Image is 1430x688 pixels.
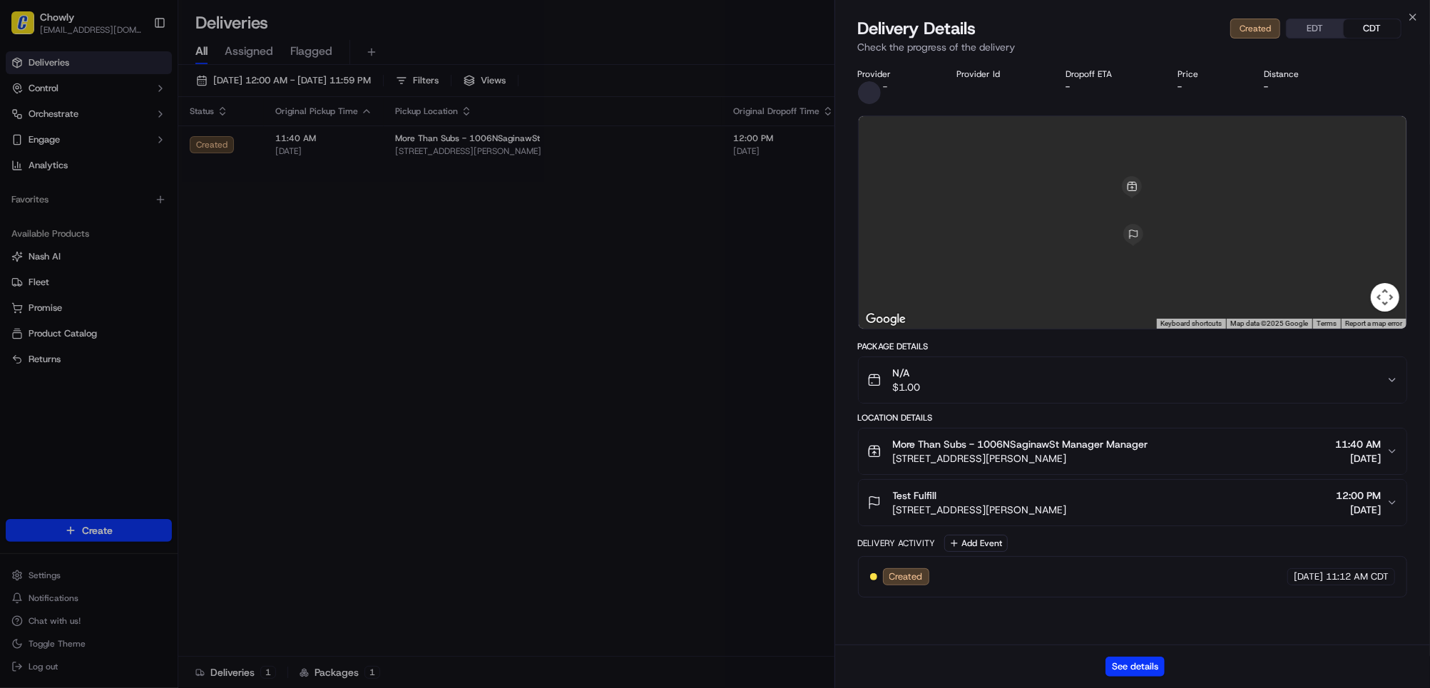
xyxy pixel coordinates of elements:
span: [DATE] [1335,451,1381,466]
span: - [884,81,888,93]
span: API Documentation [135,206,229,220]
input: Got a question? Start typing here... [37,91,257,106]
button: Map camera controls [1371,283,1399,312]
a: Powered byPylon [101,240,173,252]
button: Add Event [944,535,1008,552]
div: We're available if you need us! [48,150,180,161]
button: Keyboard shortcuts [1160,319,1222,329]
span: 11:40 AM [1335,437,1381,451]
span: Created [889,570,923,583]
div: Price [1178,68,1241,80]
img: Nash [14,14,43,42]
a: Report a map error [1345,319,1402,327]
button: Test Fulfill[STREET_ADDRESS][PERSON_NAME]12:00 PM[DATE] [859,480,1406,525]
div: Distance [1264,68,1342,80]
span: [STREET_ADDRESS][PERSON_NAME] [893,451,1148,466]
span: More Than Subs - 1006NSaginawSt Manager Manager [893,437,1148,451]
button: Start new chat [242,140,260,157]
span: Test Fulfill [893,488,937,503]
span: [STREET_ADDRESS][PERSON_NAME] [893,503,1067,517]
span: 11:12 AM CDT [1326,570,1389,583]
div: - [1066,81,1155,93]
div: 💻 [121,207,132,219]
div: Delivery Activity [858,538,936,549]
div: Package Details [858,341,1407,352]
a: Open this area in Google Maps (opens a new window) [862,310,909,329]
div: Provider Id [956,68,1043,80]
span: Map data ©2025 Google [1230,319,1308,327]
div: Start new chat [48,135,234,150]
div: Provider [858,68,934,80]
div: - [1178,81,1241,93]
div: Location Details [858,412,1407,423]
span: $1.00 [893,380,921,394]
div: Dropoff ETA [1066,68,1155,80]
span: 12:00 PM [1336,488,1381,503]
img: 1736555255976-a54dd68f-1ca7-489b-9aae-adbdc363a1c4 [14,135,40,161]
img: Google [862,310,909,329]
button: CDT [1344,19,1401,38]
span: Delivery Details [858,17,976,40]
span: Pylon [142,241,173,252]
a: 💻API Documentation [115,200,235,226]
p: Welcome 👋 [14,56,260,79]
button: EDT [1287,19,1344,38]
button: N/A$1.00 [859,357,1406,403]
span: N/A [893,366,921,380]
div: - [1264,81,1342,93]
span: [DATE] [1294,570,1323,583]
div: 📗 [14,207,26,219]
button: See details [1105,657,1165,677]
button: More Than Subs - 1006NSaginawSt Manager Manager[STREET_ADDRESS][PERSON_NAME]11:40 AM[DATE] [859,428,1406,474]
span: [DATE] [1336,503,1381,517]
p: Check the progress of the delivery [858,40,1407,54]
a: 📗Knowledge Base [9,200,115,226]
span: Knowledge Base [29,206,109,220]
a: Terms (opens in new tab) [1317,319,1337,327]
